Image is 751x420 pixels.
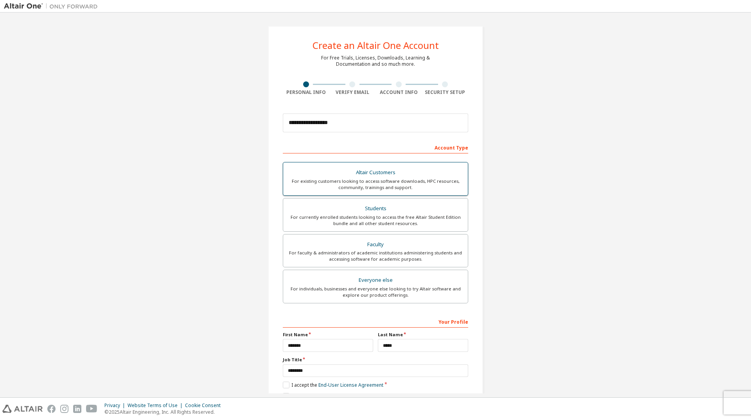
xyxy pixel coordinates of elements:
div: Cookie Consent [185,402,225,409]
label: Job Title [283,357,468,363]
label: Last Name [378,332,468,338]
label: I accept the [283,382,383,388]
div: Security Setup [422,89,469,96]
div: For currently enrolled students looking to access the free Altair Student Edition bundle and all ... [288,214,463,227]
div: Account Info [375,89,422,96]
label: I would like to receive marketing emails from Altair [283,393,404,400]
div: For existing customers looking to access software downloads, HPC resources, community, trainings ... [288,178,463,191]
div: Students [288,203,463,214]
img: youtube.svg [86,405,97,413]
div: Personal Info [283,89,329,96]
div: Everyone else [288,275,463,286]
a: End-User License Agreement [318,382,383,388]
div: For individuals, businesses and everyone else looking to try Altair software and explore our prod... [288,286,463,298]
img: altair_logo.svg [2,405,43,413]
img: Altair One [4,2,102,10]
div: For Free Trials, Licenses, Downloads, Learning & Documentation and so much more. [321,55,430,67]
label: First Name [283,332,373,338]
div: Altair Customers [288,167,463,178]
div: Verify Email [329,89,376,96]
img: linkedin.svg [73,405,81,413]
div: Your Profile [283,315,468,328]
div: For faculty & administrators of academic institutions administering students and accessing softwa... [288,250,463,262]
img: instagram.svg [60,405,68,413]
div: Account Type [283,141,468,153]
div: Faculty [288,239,463,250]
div: Privacy [104,402,128,409]
p: © 2025 Altair Engineering, Inc. All Rights Reserved. [104,409,225,415]
div: Create an Altair One Account [313,41,439,50]
img: facebook.svg [47,405,56,413]
div: Website Terms of Use [128,402,185,409]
